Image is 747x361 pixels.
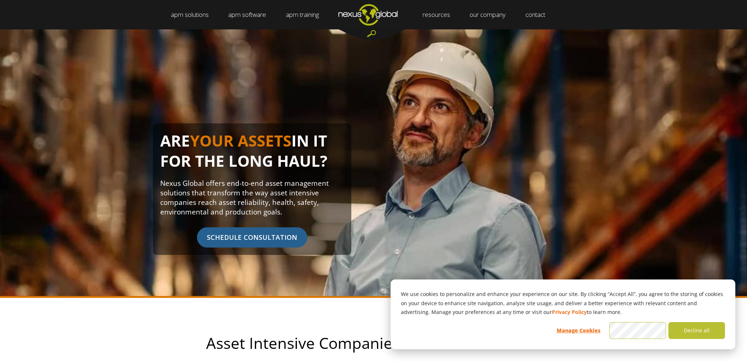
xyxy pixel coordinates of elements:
div: Cookie banner [391,279,735,349]
p: Nexus Global offers end-to-end asset management solutions that transform the way asset intensive ... [160,178,344,217]
h1: ARE IN IT FOR THE LONG HAUL? [160,131,344,178]
button: Decline all [668,322,725,339]
button: Accept all [609,322,666,339]
span: YOUR ASSETS [190,130,291,151]
h2: Asset Intensive Companies Trust Nexus Global [135,335,613,351]
p: We use cookies to personalize and enhance your experience on our site. By clicking “Accept All”, ... [401,290,725,317]
a: Privacy Policy [552,308,587,317]
span: SCHEDULE CONSULTATION [197,227,307,248]
button: Manage Cookies [550,322,607,339]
